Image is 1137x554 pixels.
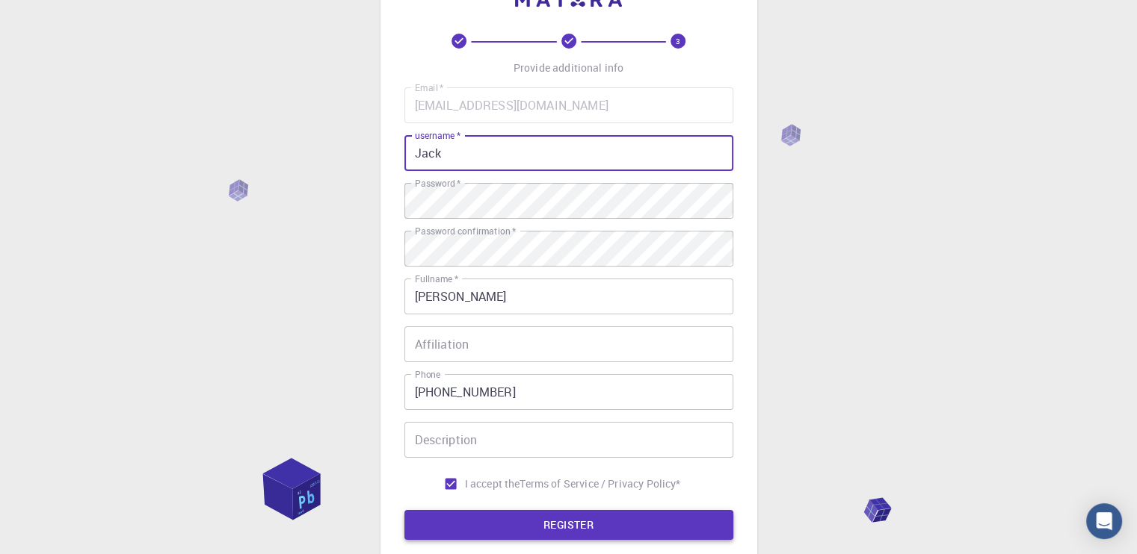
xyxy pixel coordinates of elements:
a: Terms of Service / Privacy Policy* [520,476,680,491]
label: Phone [415,368,440,381]
button: REGISTER [404,510,733,540]
label: Fullname [415,273,458,285]
span: I accept the [465,476,520,491]
label: Email [415,81,443,94]
div: Open Intercom Messenger [1086,503,1122,539]
label: Password confirmation [415,225,516,237]
p: Terms of Service / Privacy Policy * [520,476,680,491]
text: 3 [676,36,680,46]
p: Provide additional info [514,60,623,75]
label: Password [415,177,460,190]
label: username [415,129,460,142]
